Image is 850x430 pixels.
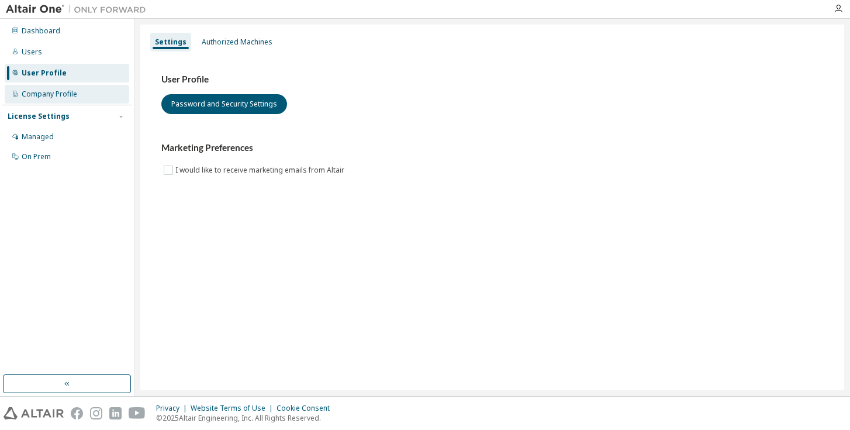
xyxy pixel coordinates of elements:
[22,47,42,57] div: Users
[161,74,823,85] h3: User Profile
[161,142,823,154] h3: Marketing Preferences
[22,132,54,142] div: Managed
[22,26,60,36] div: Dashboard
[129,407,146,419] img: youtube.svg
[191,404,277,413] div: Website Terms of Use
[6,4,152,15] img: Altair One
[161,94,287,114] button: Password and Security Settings
[4,407,64,419] img: altair_logo.svg
[155,37,186,47] div: Settings
[156,404,191,413] div: Privacy
[202,37,272,47] div: Authorized Machines
[277,404,337,413] div: Cookie Consent
[22,90,77,99] div: Company Profile
[90,407,102,419] img: instagram.svg
[175,163,347,177] label: I would like to receive marketing emails from Altair
[22,68,67,78] div: User Profile
[156,413,337,423] p: © 2025 Altair Engineering, Inc. All Rights Reserved.
[71,407,83,419] img: facebook.svg
[8,112,70,121] div: License Settings
[109,407,122,419] img: linkedin.svg
[22,152,51,161] div: On Prem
